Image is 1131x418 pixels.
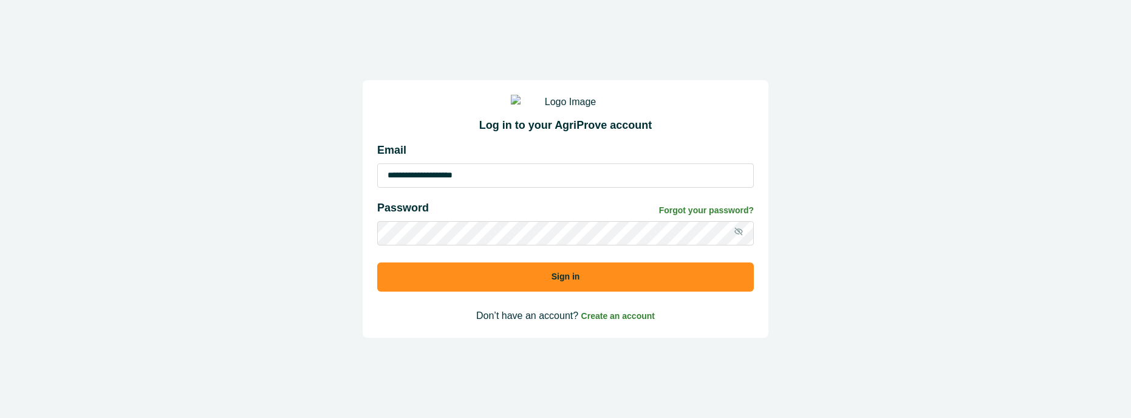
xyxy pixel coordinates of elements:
[581,311,655,321] span: Create an account
[581,310,655,321] a: Create an account
[377,200,429,216] p: Password
[377,142,754,159] p: Email
[377,262,754,292] button: Sign in
[377,309,754,323] p: Don’t have an account?
[659,204,754,217] a: Forgot your password?
[511,95,620,109] img: Logo Image
[377,119,754,132] h2: Log in to your AgriProve account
